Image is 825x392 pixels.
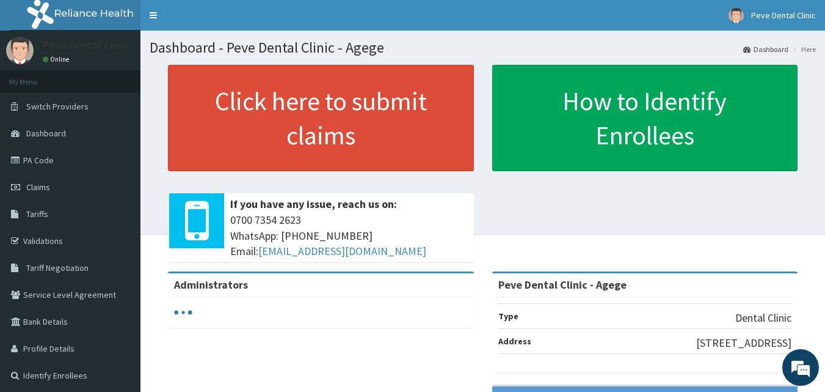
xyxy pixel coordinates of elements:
a: Dashboard [743,44,788,54]
p: [STREET_ADDRESS] [696,335,791,351]
img: User Image [729,8,744,23]
b: Administrators [174,278,248,292]
span: Dashboard [26,128,66,139]
span: Tariff Negotiation [26,262,89,273]
span: Switch Providers [26,101,89,112]
p: Peve Dental Clinic [43,40,129,51]
img: User Image [6,37,34,64]
span: 0700 7354 2623 WhatsApp: [PHONE_NUMBER] Email: [230,212,468,259]
h1: Dashboard - Peve Dental Clinic - Agege [150,40,816,56]
b: Address [498,336,531,347]
strong: Peve Dental Clinic - Agege [498,278,627,292]
a: [EMAIL_ADDRESS][DOMAIN_NAME] [258,244,426,258]
span: Tariffs [26,209,48,220]
a: How to Identify Enrollees [492,65,798,171]
a: Online [43,55,72,64]
li: Here [790,44,816,54]
span: Peve Dental Clinic [751,10,816,21]
svg: audio-loading [174,303,192,322]
a: Click here to submit claims [168,65,474,171]
p: Dental Clinic [735,310,791,326]
span: Claims [26,182,50,193]
b: Type [498,311,518,322]
b: If you have any issue, reach us on: [230,197,397,211]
